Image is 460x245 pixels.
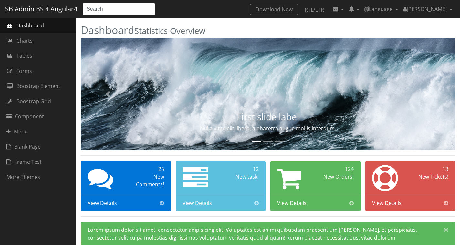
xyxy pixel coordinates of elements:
[401,3,455,15] a: [PERSON_NAME]
[223,165,259,173] div: 12
[183,199,212,207] span: View Details
[128,165,164,173] div: 26
[437,222,455,238] button: Close
[81,24,455,35] h2: Dashboard
[5,3,77,15] a: SB Admin BS 4 Angular4
[250,4,298,15] a: Download Now
[81,38,455,150] img: Random first slide
[372,199,402,207] span: View Details
[134,25,205,36] small: Statistics Overview
[223,173,259,181] div: New task!
[444,225,448,234] span: ×
[413,165,448,173] div: 13
[318,165,354,173] div: 124
[82,3,155,15] input: Search
[137,124,399,132] p: Nulla vitae elit libero, a pharetra augue mollis interdum.
[6,128,28,135] span: Menu
[128,173,164,188] div: New Comments!
[277,199,307,207] span: View Details
[413,173,448,181] div: New Tickets!
[137,112,399,122] h3: First slide label
[318,173,354,181] div: New Orders!
[299,4,329,15] a: RTL/LTR
[362,3,401,15] a: Language
[88,199,117,207] span: View Details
